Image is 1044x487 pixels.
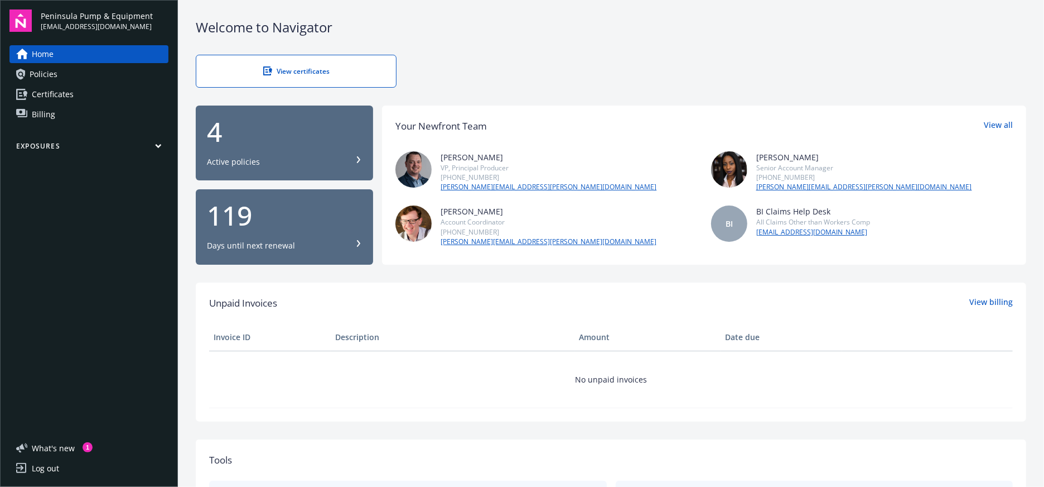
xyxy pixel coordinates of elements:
[9,45,168,63] a: Home
[756,163,972,173] div: Senior Account Manager
[209,296,277,311] span: Unpaid Invoices
[441,182,656,192] a: [PERSON_NAME][EMAIL_ADDRESS][PERSON_NAME][DOMAIN_NAME]
[756,217,870,227] div: All Claims Other than Workers Comp
[441,217,656,227] div: Account Coordinator
[756,227,870,237] a: [EMAIL_ADDRESS][DOMAIN_NAME]
[209,453,1013,467] div: Tools
[41,10,153,22] span: Peninsula Pump & Equipment
[756,173,972,182] div: [PHONE_NUMBER]
[441,227,656,237] div: [PHONE_NUMBER]
[41,9,168,32] button: Peninsula Pump & Equipment[EMAIL_ADDRESS][DOMAIN_NAME]
[9,106,168,123] a: Billing
[207,118,362,145] div: 4
[756,182,972,192] a: [PERSON_NAME][EMAIL_ADDRESS][PERSON_NAME][DOMAIN_NAME]
[721,324,842,351] th: Date due
[441,151,656,163] div: [PERSON_NAME]
[209,351,1013,408] td: No unpaid invoices
[196,55,397,88] a: View certificates
[32,106,55,123] span: Billing
[32,442,75,454] span: What ' s new
[196,18,1026,37] div: Welcome to Navigator
[32,85,74,103] span: Certificates
[207,240,295,251] div: Days until next renewal
[9,9,32,32] img: navigator-logo.svg
[32,460,59,478] div: Log out
[9,85,168,103] a: Certificates
[9,65,168,83] a: Policies
[395,206,432,242] img: photo
[196,106,373,181] button: 4Active policies
[441,237,656,247] a: [PERSON_NAME][EMAIL_ADDRESS][PERSON_NAME][DOMAIN_NAME]
[207,202,362,229] div: 119
[756,151,972,163] div: [PERSON_NAME]
[756,206,870,217] div: BI Claims Help Desk
[574,324,721,351] th: Amount
[30,65,57,83] span: Policies
[441,173,656,182] div: [PHONE_NUMBER]
[711,151,747,188] img: photo
[441,163,656,173] div: VP, Principal Producer
[32,45,54,63] span: Home
[219,66,374,76] div: View certificates
[441,206,656,217] div: [PERSON_NAME]
[395,151,432,188] img: photo
[726,218,733,230] span: BI
[969,296,1013,311] a: View billing
[209,324,331,351] th: Invoice ID
[196,189,373,265] button: 119Days until next renewal
[207,156,260,168] div: Active policies
[395,119,487,133] div: Your Newfront Team
[41,22,153,32] span: [EMAIL_ADDRESS][DOMAIN_NAME]
[984,119,1013,133] a: View all
[9,442,93,454] button: What's new1
[331,324,574,351] th: Description
[9,141,168,155] button: Exposures
[83,442,93,452] div: 1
